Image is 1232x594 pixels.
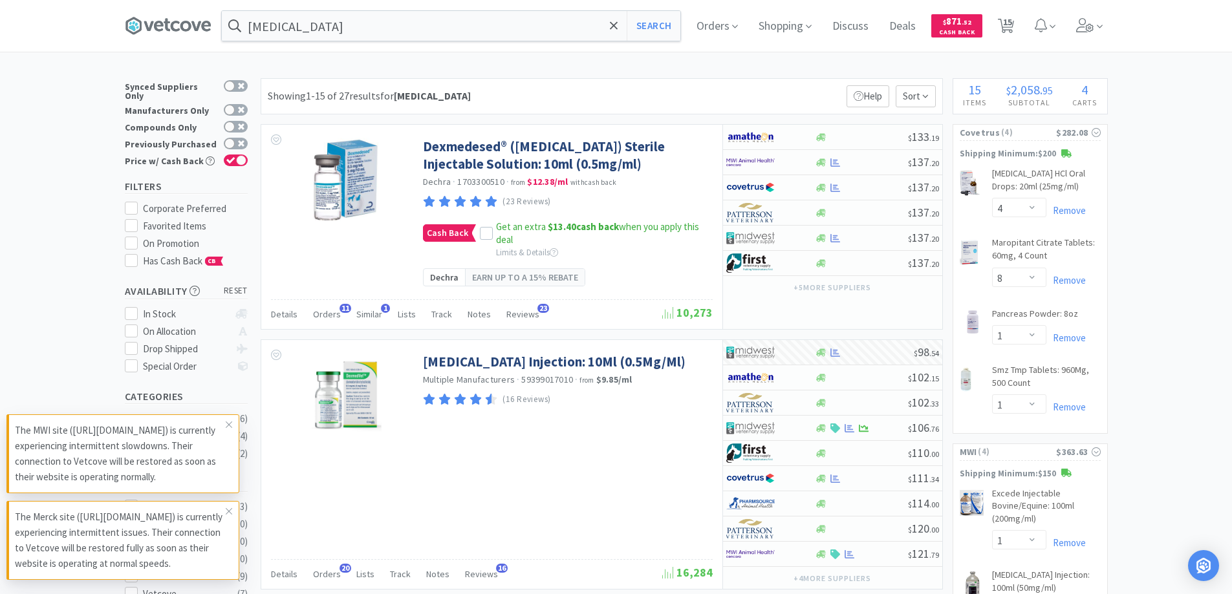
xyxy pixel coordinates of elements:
[929,525,939,535] span: . 00
[929,474,939,484] span: . 34
[340,564,351,573] span: 20
[992,487,1101,531] a: Excede Injectable Bovine/Equine: 100ml (200mg/ml)
[233,551,248,567] div: ( 10 )
[929,209,939,218] span: . 20
[787,569,877,588] button: +4more suppliers
[908,500,912,509] span: $
[570,178,616,187] span: with cash back
[960,309,986,335] img: 4b38f189c88448e48167e5a24bac0fb2_276273.png
[1056,445,1100,459] div: $363.63
[908,525,912,535] span: $
[992,308,1078,326] a: Pancreas Powder: 8oz
[1006,84,1011,97] span: $
[423,353,686,370] a: [MEDICAL_DATA] Injection: 10Ml (0.5Mg/Ml)
[356,568,374,580] span: Lists
[1081,81,1088,98] span: 4
[726,343,775,362] img: 4dd14cff54a648ac9e977f0c5da9bc2e_5.png
[960,366,972,392] img: 202d8275e74f4b8584e2856ffd32c429_257577.png
[1046,332,1086,344] a: Remove
[929,500,939,509] span: . 00
[908,471,939,485] span: 111
[468,308,491,320] span: Notes
[726,368,775,387] img: 3331a67d23dc422aa21b1ec98afbf632_11.png
[206,257,219,265] span: CB
[726,228,775,248] img: 4dd14cff54a648ac9e977f0c5da9bc2e_5.png
[472,270,578,284] span: Earn up to a 15% rebate
[908,521,939,536] span: 120
[939,29,975,37] span: Cash Back
[548,220,619,233] strong: cash back
[627,11,680,41] button: Search
[726,418,775,438] img: 4dd14cff54a648ac9e977f0c5da9bc2e_5.png
[968,81,981,98] span: 15
[271,308,297,320] span: Details
[1188,550,1219,581] div: Open Intercom Messenger
[726,253,775,273] img: 67d67680309e4a0bb49a5ff0391dcc42_6.png
[726,469,775,488] img: 77fca1acd8b6420a9015268ca798ef17_1.png
[125,154,217,165] div: Price w/ Cash Back
[992,167,1101,198] a: [MEDICAL_DATA] HCl Oral Drops: 20ml (25mg/ml)
[125,411,230,427] div: Pharmaceuticals
[914,348,918,358] span: $
[1046,204,1086,217] a: Remove
[517,374,519,385] span: ·
[929,259,939,269] span: . 20
[310,138,379,222] img: 89b5578f5b354bea98cd2ab0766f3a1f_97204.jpeg
[431,308,452,320] span: Track
[233,534,248,549] div: ( 10 )
[496,564,508,573] span: 16
[1046,536,1086,549] a: Remove
[233,516,248,532] div: ( 10 )
[521,374,573,385] span: 59399017010
[726,127,775,147] img: 3331a67d23dc422aa21b1ec98afbf632_11.png
[125,138,217,149] div: Previously Purchased
[1046,274,1086,286] a: Remove
[143,236,248,251] div: On Promotion
[125,104,217,115] div: Manufacturers Only
[908,395,939,410] span: 102
[726,203,775,222] img: f5e969b455434c6296c6d81ef179fa71_3.png
[15,423,226,485] p: The MWI site ([URL][DOMAIN_NAME]) is currently experiencing intermittent slowdowns. Their connect...
[726,178,775,197] img: 77fca1acd8b6420a9015268ca798ef17_1.png
[548,220,576,233] span: $13.40
[143,218,248,234] div: Favorited Items
[929,424,939,434] span: . 76
[726,153,775,172] img: f6b2451649754179b5b4e0c70c3f7cb0_2.png
[143,359,229,374] div: Special Order
[996,96,1063,109] h4: Subtotal
[271,568,297,580] span: Details
[908,209,912,218] span: $
[424,225,471,241] span: Cash Back
[929,234,939,244] span: . 20
[977,445,1056,458] span: ( 4 )
[908,234,912,244] span: $
[423,176,451,187] a: Dechra
[453,176,455,187] span: ·
[929,449,939,459] span: . 00
[143,255,224,267] span: Has Cash Back
[908,474,912,484] span: $
[511,178,525,187] span: from
[908,445,939,460] span: 110
[313,308,341,320] span: Orders
[908,184,912,193] span: $
[953,467,1107,481] p: Shipping Minimum: $150
[268,88,471,105] div: Showing 1-15 of 27 results
[313,568,341,580] span: Orders
[125,80,217,100] div: Synced Suppliers Only
[15,509,226,571] p: The Merck site ([URL][DOMAIN_NAME]) is currently experiencing intermittent issues. Their connecti...
[908,496,939,511] span: 114
[908,129,939,144] span: 133
[579,376,594,385] span: from
[398,308,416,320] span: Lists
[125,389,248,404] h5: Categories
[960,125,1000,140] span: Covetrus
[929,550,939,560] span: . 79
[506,176,509,187] span: ·
[662,305,713,320] span: 10,273
[380,89,471,102] span: for
[233,411,248,427] div: ( 16 )
[960,445,977,459] span: MWI
[787,279,877,297] button: +5more suppliers
[381,304,390,313] span: 1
